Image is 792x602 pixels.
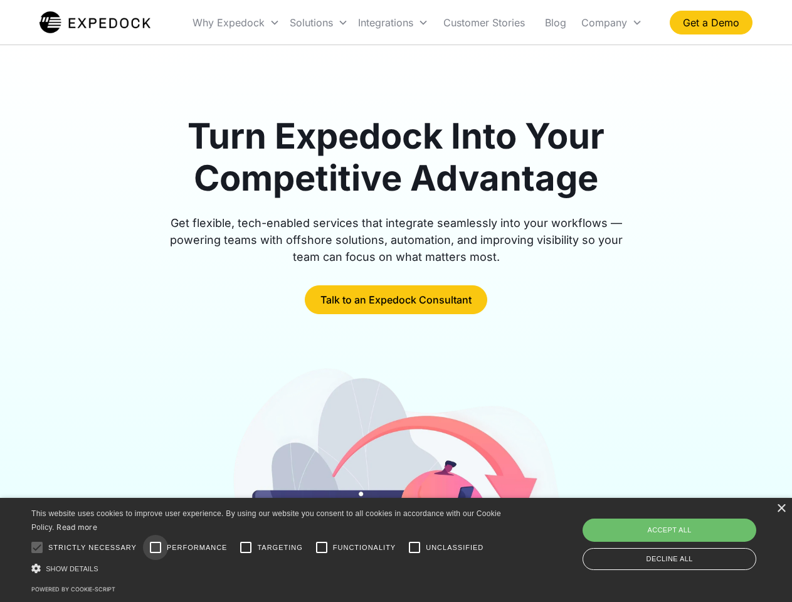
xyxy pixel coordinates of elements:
[358,16,413,29] div: Integrations
[290,16,333,29] div: Solutions
[581,16,627,29] div: Company
[167,542,228,553] span: Performance
[40,10,150,35] a: home
[353,1,433,44] div: Integrations
[46,565,98,573] span: Show details
[31,509,501,532] span: This website uses cookies to improve user experience. By using our website you consent to all coo...
[48,542,137,553] span: Strictly necessary
[670,11,752,34] a: Get a Demo
[31,586,115,593] a: Powered by cookie-script
[305,285,487,314] a: Talk to an Expedock Consultant
[193,16,265,29] div: Why Expedock
[156,214,637,265] div: Get flexible, tech-enabled services that integrate seamlessly into your workflows — powering team...
[433,1,535,44] a: Customer Stories
[257,542,302,553] span: Targeting
[40,10,150,35] img: Expedock Logo
[56,522,97,532] a: Read more
[187,1,285,44] div: Why Expedock
[426,542,483,553] span: Unclassified
[576,1,647,44] div: Company
[535,1,576,44] a: Blog
[333,542,396,553] span: Functionality
[156,115,637,199] h1: Turn Expedock Into Your Competitive Advantage
[31,562,505,575] div: Show details
[583,467,792,602] iframe: Chat Widget
[285,1,353,44] div: Solutions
